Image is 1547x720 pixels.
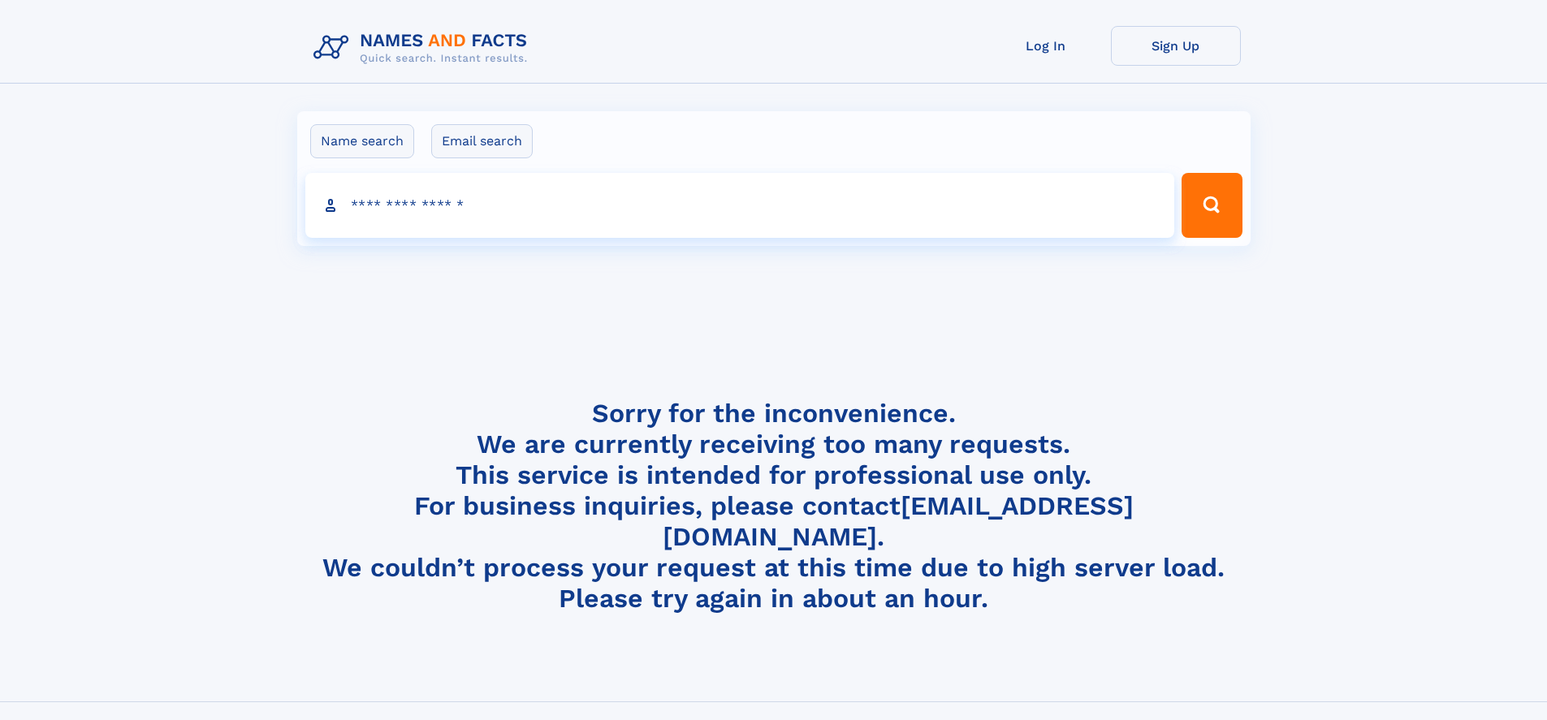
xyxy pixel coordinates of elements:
[310,124,414,158] label: Name search
[307,398,1241,614] h4: Sorry for the inconvenience. We are currently receiving too many requests. This service is intend...
[1111,26,1241,66] a: Sign Up
[663,490,1134,552] a: [EMAIL_ADDRESS][DOMAIN_NAME]
[305,173,1175,238] input: search input
[981,26,1111,66] a: Log In
[307,26,541,70] img: Logo Names and Facts
[431,124,533,158] label: Email search
[1182,173,1242,238] button: Search Button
